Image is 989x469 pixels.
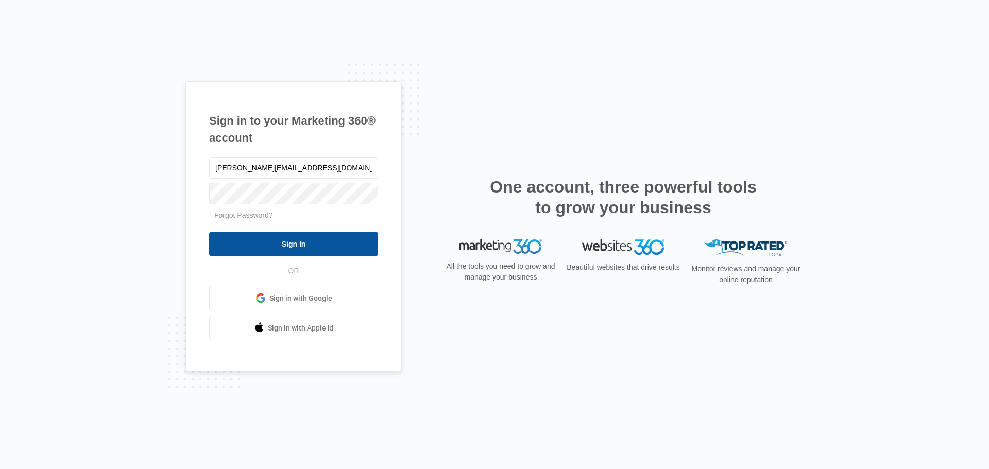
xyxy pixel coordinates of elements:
input: Sign In [209,232,378,256]
img: Websites 360 [582,239,664,254]
span: Sign in with Google [269,293,332,304]
a: Forgot Password? [214,211,273,219]
span: OR [281,266,306,276]
p: Monitor reviews and manage your online reputation [688,264,804,285]
p: Beautiful websites that drive results [566,262,681,273]
input: Email [209,157,378,179]
p: All the tools you need to grow and manage your business [443,261,558,283]
img: Top Rated Local [705,239,787,256]
h1: Sign in to your Marketing 360® account [209,112,378,146]
img: Marketing 360 [459,239,542,254]
span: Sign in with Apple Id [268,323,334,334]
h2: One account, three powerful tools to grow your business [487,177,760,218]
a: Sign in with Apple Id [209,316,378,340]
a: Sign in with Google [209,286,378,310]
